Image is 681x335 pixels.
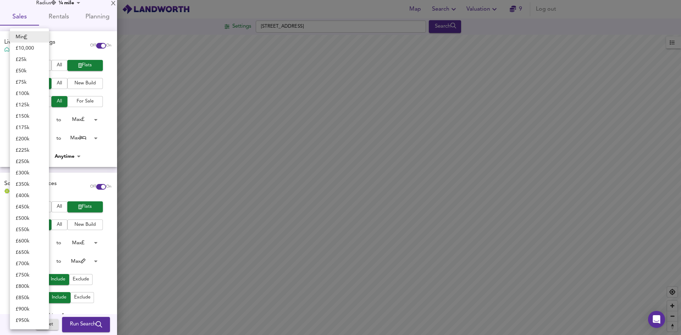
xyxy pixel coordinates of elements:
li: £ 50k [10,65,49,77]
li: £ 175k [10,122,49,133]
li: £ 850k [10,292,49,303]
li: Min [10,31,49,43]
li: £ 950k [10,315,49,326]
li: £ 75k [10,77,49,88]
li: £ 25k [10,54,49,65]
li: £ 400k [10,190,49,201]
li: £ 300k [10,167,49,179]
li: £ 350k [10,179,49,190]
li: £ 225k [10,145,49,156]
div: Open Intercom Messenger [648,311,665,328]
li: £ 650k [10,247,49,258]
li: £ 450k [10,201,49,213]
li: £ 600k [10,235,49,247]
li: £ 250k [10,156,49,167]
li: £ 800k [10,281,49,292]
li: £ 700k [10,258,49,269]
li: £ 125k [10,99,49,111]
li: £ 900k [10,303,49,315]
li: £ 750k [10,269,49,281]
li: £ 10,000 [10,43,49,54]
li: £ 150k [10,111,49,122]
li: £ 200k [10,133,49,145]
li: £ 100k [10,88,49,99]
li: £ 500k [10,213,49,224]
li: £ 550k [10,224,49,235]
